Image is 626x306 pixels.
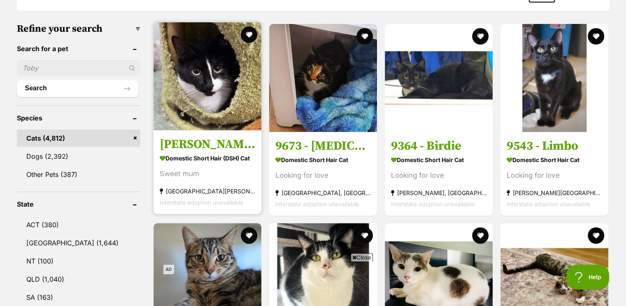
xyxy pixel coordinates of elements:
[275,169,371,181] div: Looking for love
[507,153,602,165] strong: Domestic Short Hair Cat
[17,23,140,35] h3: Refine your search
[17,252,140,270] a: NT (100)
[160,152,255,164] strong: Domestic Short Hair (DSH) Cat
[17,60,140,76] input: Toby
[17,234,140,252] a: [GEOGRAPHIC_DATA] (1,644)
[17,289,140,306] a: SA (163)
[17,271,140,288] a: QLD (1,040)
[275,187,371,198] strong: [GEOGRAPHIC_DATA], [GEOGRAPHIC_DATA]
[391,200,475,207] span: Interstate adoption unavailable
[17,166,140,183] a: Other Pets (387)
[163,265,174,274] span: AD
[275,153,371,165] strong: Domestic Short Hair Cat
[391,138,486,153] h3: 9364 - Birdie
[507,138,602,153] h3: 9543 - Limbo
[17,200,140,208] header: State
[507,187,602,198] strong: [PERSON_NAME][GEOGRAPHIC_DATA], [GEOGRAPHIC_DATA]
[385,132,493,215] a: 9364 - Birdie Domestic Short Hair Cat Looking for love [PERSON_NAME], [GEOGRAPHIC_DATA] Interstat...
[160,168,255,179] div: Sweet mum
[163,265,463,302] iframe: Advertisement
[472,28,489,45] button: favourite
[269,24,377,132] img: 9673 - Tora - Domestic Short Hair Cat
[154,22,261,130] img: Chloe🌹 - Domestic Short Hair (DSH) Cat
[17,80,138,97] button: Search
[17,114,140,122] header: Species
[391,187,486,198] strong: [PERSON_NAME], [GEOGRAPHIC_DATA]
[275,138,371,153] h3: 9673 - [MEDICAL_DATA]
[500,24,608,132] img: 9543 - Limbo - Domestic Short Hair Cat
[588,227,605,244] button: favourite
[391,169,486,181] div: Looking for love
[588,28,605,45] button: favourite
[241,26,257,43] button: favourite
[154,130,261,214] a: [PERSON_NAME]🌹 Domestic Short Hair (DSH) Cat Sweet mum [GEOGRAPHIC_DATA][PERSON_NAME], [GEOGRAPHI...
[17,148,140,165] a: Dogs (2,392)
[351,253,373,261] span: Close
[566,265,610,290] iframe: Help Scout Beacon - Open
[472,227,489,244] button: favourite
[385,24,493,132] img: 9364 - Birdie - Domestic Short Hair Cat
[17,129,140,147] a: Cats (4,812)
[507,169,602,181] div: Looking for love
[269,132,377,215] a: 9673 - [MEDICAL_DATA] Domestic Short Hair Cat Looking for love [GEOGRAPHIC_DATA], [GEOGRAPHIC_DAT...
[17,216,140,233] a: ACT (380)
[275,200,359,207] span: Interstate adoption unavailable
[356,28,373,45] button: favourite
[160,136,255,152] h3: [PERSON_NAME]🌹
[160,185,255,196] strong: [GEOGRAPHIC_DATA][PERSON_NAME], [GEOGRAPHIC_DATA]
[500,132,608,215] a: 9543 - Limbo Domestic Short Hair Cat Looking for love [PERSON_NAME][GEOGRAPHIC_DATA], [GEOGRAPHIC...
[241,227,257,244] button: favourite
[17,45,140,52] header: Search for a pet
[160,198,243,205] span: Interstate adoption unavailable
[391,153,486,165] strong: Domestic Short Hair Cat
[356,227,373,244] button: favourite
[507,200,590,207] span: Interstate adoption unavailable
